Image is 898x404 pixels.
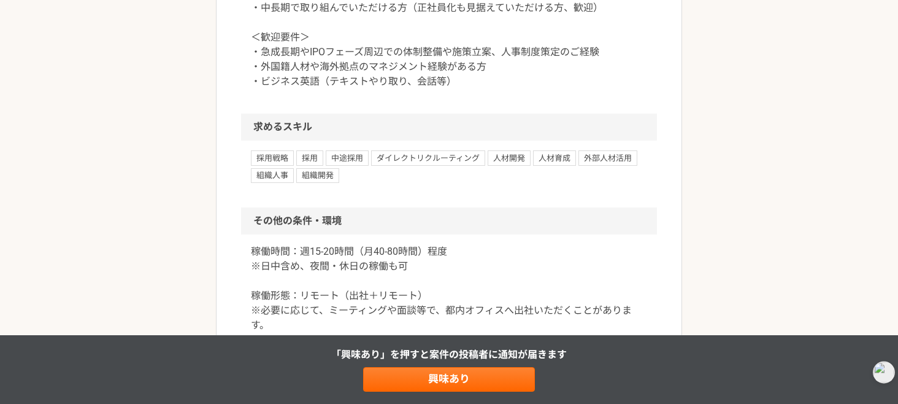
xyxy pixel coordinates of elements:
[488,150,531,165] span: 人材開発
[363,367,535,392] a: 興味あり
[251,150,294,165] span: 採用戦略
[331,348,567,362] p: 「興味あり」を押すと 案件の投稿者に通知が届きます
[296,150,323,165] span: 採用
[578,150,637,165] span: 外部人材活用
[241,114,657,141] h2: 求めるスキル
[533,150,576,165] span: 人材育成
[251,168,294,183] span: 組織人事
[296,168,339,183] span: 組織開発
[241,208,657,235] h2: その他の条件・環境
[371,150,485,165] span: ダイレクトリクルーティング
[326,150,369,165] span: 中途採用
